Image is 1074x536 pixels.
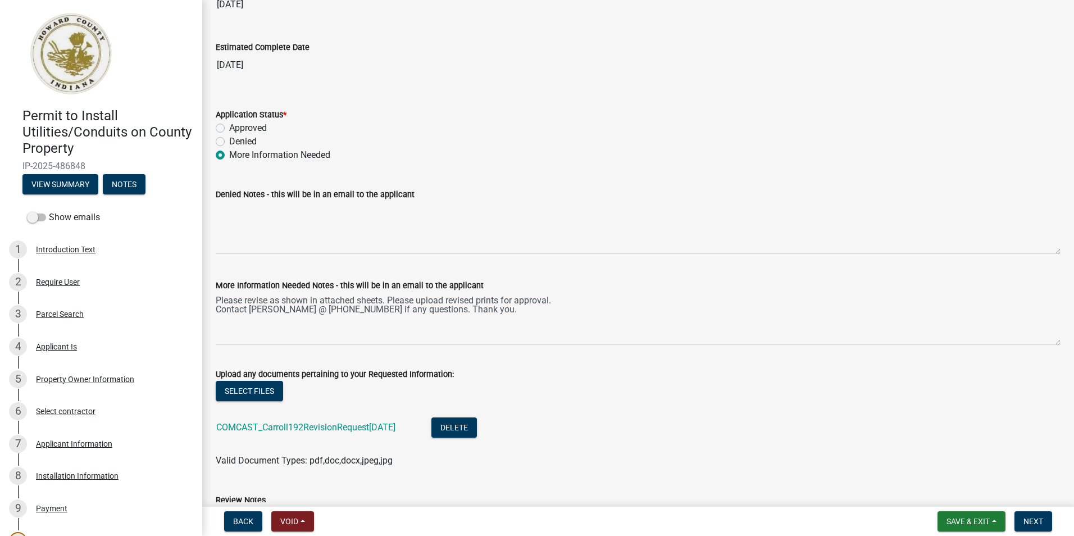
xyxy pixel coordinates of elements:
label: More Information Needed [229,148,330,162]
label: Denied [229,135,257,148]
div: 6 [9,402,27,420]
div: 2 [9,273,27,291]
label: Application Status [216,111,286,119]
div: Payment [36,505,67,512]
div: 7 [9,435,27,453]
div: 1 [9,240,27,258]
div: Applicant Information [36,440,112,448]
div: Parcel Search [36,310,84,318]
label: Estimated Complete Date [216,44,310,52]
div: 3 [9,305,27,323]
button: Notes [103,174,145,194]
div: Select contractor [36,407,95,415]
h4: Permit to Install Utilities/Conduits on County Property [22,108,193,156]
div: Applicant Is [36,343,77,351]
span: Back [233,517,253,526]
wm-modal-confirm: Delete Document [431,423,477,434]
button: Save & Exit [938,511,1005,532]
label: Upload any documents pertaining to your Requested Information: [216,371,454,379]
span: IP-2025-486848 [22,161,180,171]
label: Denied Notes - this will be in an email to the applicant [216,191,415,199]
div: 9 [9,499,27,517]
div: Introduction Text [36,246,95,253]
wm-modal-confirm: Notes [103,181,145,190]
label: Show emails [27,211,100,224]
a: COMCAST_Carroll192RevisionRequest[DATE] [216,422,395,433]
span: Save & Exit [946,517,990,526]
label: More Information Needed Notes - this will be in an email to the applicant [216,282,484,290]
div: Property Owner Information [36,375,134,383]
button: View Summary [22,174,98,194]
span: Valid Document Types: pdf,doc,docx,jpeg,jpg [216,455,393,466]
span: Next [1023,517,1043,526]
img: Howard County, Indiana [22,12,119,96]
wm-modal-confirm: Summary [22,181,98,190]
button: Void [271,511,314,532]
div: 8 [9,467,27,485]
div: Installation Information [36,472,119,480]
label: Approved [229,121,267,135]
button: Next [1014,511,1052,532]
button: Back [224,511,262,532]
span: Void [280,517,298,526]
div: 5 [9,370,27,388]
div: 4 [9,338,27,356]
label: Review Notes [216,497,266,505]
button: Select files [216,381,283,401]
div: Require User [36,278,80,286]
button: Delete [431,417,477,438]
